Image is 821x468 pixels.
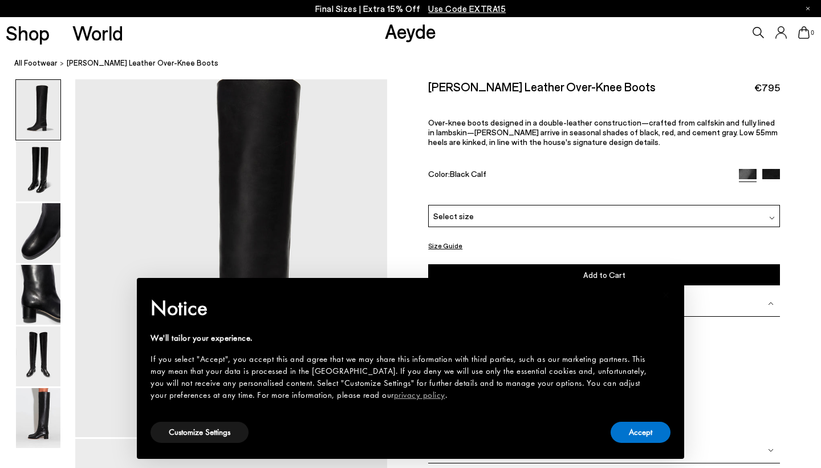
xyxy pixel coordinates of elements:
[151,422,249,443] button: Customize Settings
[151,353,652,401] div: If you select "Accept", you accept this and agree that we may share this information with third p...
[151,293,652,323] h2: Notice
[652,281,680,309] button: Close this notice
[394,389,445,401] a: privacy policy
[663,286,670,304] span: ×
[151,332,652,344] div: We'll tailor your experience.
[611,422,670,443] button: Accept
